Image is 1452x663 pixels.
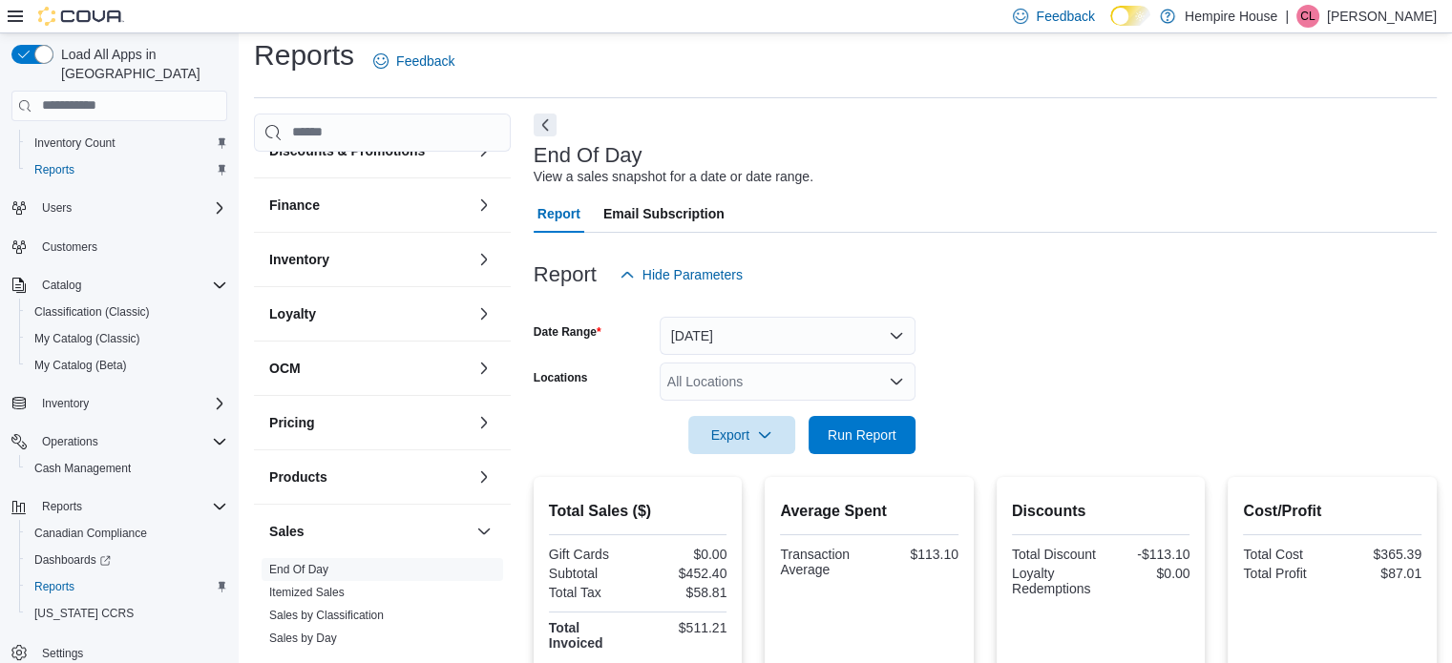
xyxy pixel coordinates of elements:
strong: Total Invoiced [549,620,603,651]
button: Canadian Compliance [19,520,235,547]
span: Canadian Compliance [27,522,227,545]
h3: Inventory [269,250,329,269]
span: Cash Management [34,461,131,476]
span: Email Subscription [603,195,725,233]
a: My Catalog (Beta) [27,354,135,377]
span: Classification (Classic) [34,304,150,320]
div: $58.81 [642,585,726,600]
div: Total Discount [1012,547,1097,562]
span: Dashboards [27,549,227,571]
h3: Pricing [269,413,314,432]
div: $0.00 [1105,566,1189,581]
a: Inventory Count [27,132,123,155]
a: End Of Day [269,563,328,576]
p: [PERSON_NAME] [1327,5,1437,28]
h2: Discounts [1012,500,1190,523]
a: My Catalog (Classic) [27,327,148,350]
span: Customers [42,239,97,255]
span: Feedback [1036,7,1094,26]
a: Canadian Compliance [27,522,155,545]
span: [US_STATE] CCRS [34,606,134,621]
a: Customers [34,236,105,259]
span: My Catalog (Beta) [34,358,127,373]
button: Open list of options [889,374,904,389]
a: Sales by Classification [269,609,384,622]
span: Cash Management [27,457,227,480]
div: Chris Lochan [1296,5,1319,28]
h3: Loyalty [269,304,316,323]
a: Sales by Day [269,632,337,645]
button: [US_STATE] CCRS [19,600,235,627]
span: Catalog [34,274,227,297]
span: Operations [42,434,98,449]
a: Classification (Classic) [27,300,158,323]
button: OCM [269,359,469,378]
button: Reports [19,573,235,600]
button: Sales [269,522,469,541]
button: My Catalog (Beta) [19,352,235,379]
button: My Catalog (Classic) [19,325,235,352]
span: End Of Day [269,562,328,577]
h2: Average Spent [780,500,958,523]
span: Reports [42,499,82,514]
div: Total Tax [549,585,634,600]
button: Catalog [4,272,235,299]
button: Inventory [269,250,469,269]
h3: Products [269,467,327,487]
div: Transaction Average [780,547,865,577]
span: Settings [42,646,83,661]
button: Next [534,114,557,136]
a: Dashboards [27,549,118,571]
span: Reports [27,158,227,181]
a: Reports [27,575,82,598]
div: -$113.10 [1105,547,1189,562]
span: Export [700,416,784,454]
span: Sales by Classification [269,608,384,623]
a: Dashboards [19,547,235,573]
span: Dashboards [34,552,111,568]
button: Customers [4,233,235,260]
span: Users [34,197,227,219]
button: Operations [34,430,106,453]
button: Run Report [809,416,915,454]
span: Users [42,200,72,216]
button: Classification (Classic) [19,299,235,325]
span: Inventory [42,396,89,411]
p: | [1285,5,1289,28]
div: View a sales snapshot for a date or date range. [534,167,813,187]
button: Hide Parameters [612,256,750,294]
div: $452.40 [642,566,726,581]
span: Report [537,195,580,233]
button: Pricing [473,411,495,434]
div: $0.00 [642,547,726,562]
button: Reports [4,493,235,520]
a: Reports [27,158,82,181]
span: Hide Parameters [642,265,743,284]
span: Run Report [828,425,896,445]
span: Dark Mode [1110,26,1111,27]
div: $365.39 [1336,547,1421,562]
span: Feedback [396,52,454,71]
h3: Report [534,263,597,286]
button: Operations [4,428,235,455]
div: Total Cost [1243,547,1328,562]
button: Export [688,416,795,454]
h1: Reports [254,36,354,74]
div: Gift Cards [549,547,634,562]
span: Inventory Count [27,132,227,155]
button: OCM [473,357,495,380]
button: Cash Management [19,455,235,482]
button: Users [34,197,79,219]
span: Classification (Classic) [27,300,227,323]
span: Reports [34,579,74,594]
span: Load All Apps in [GEOGRAPHIC_DATA] [53,45,227,83]
div: $87.01 [1336,566,1421,581]
h2: Total Sales ($) [549,500,727,523]
span: Reports [27,575,227,598]
button: Inventory [34,392,96,415]
span: Reports [34,495,227,518]
span: Washington CCRS [27,602,227,625]
button: Finance [269,196,469,215]
button: Inventory [473,248,495,271]
div: Total Profit [1243,566,1328,581]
